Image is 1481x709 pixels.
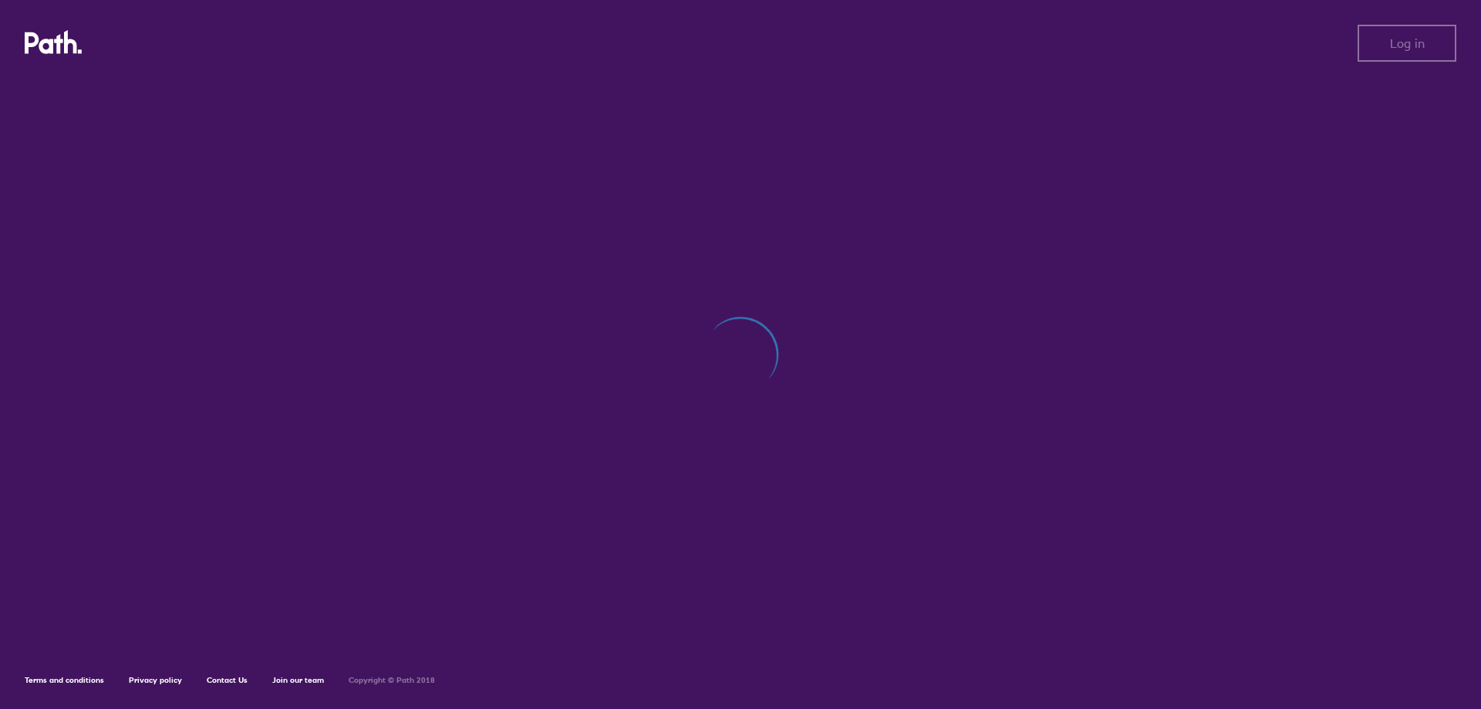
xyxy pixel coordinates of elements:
[272,675,324,685] a: Join our team
[1358,25,1456,62] button: Log in
[1390,36,1425,50] span: Log in
[349,676,435,685] h6: Copyright © Path 2018
[207,675,248,685] a: Contact Us
[25,675,104,685] a: Terms and conditions
[129,675,182,685] a: Privacy policy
